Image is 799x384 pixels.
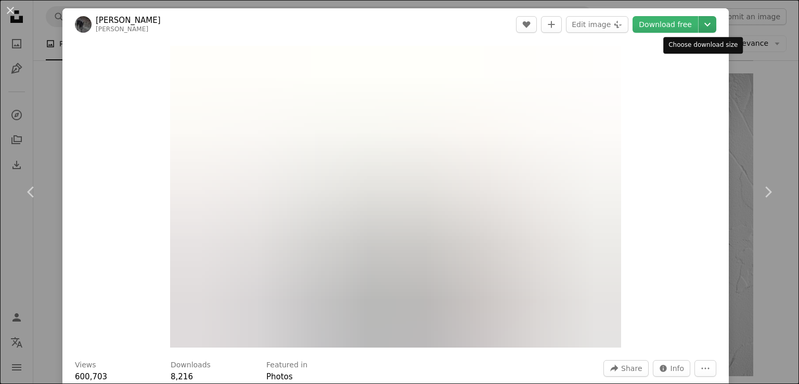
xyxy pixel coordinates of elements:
img: close-up photo of white feather [170,46,621,348]
button: Zoom in on this image [170,46,621,348]
button: Edit image [566,16,628,33]
button: Share this image [603,360,648,377]
span: Info [671,361,685,376]
button: Like [516,16,537,33]
div: Choose download size [663,37,743,54]
h3: Featured in [266,360,307,370]
span: 600,703 [75,372,107,381]
button: Choose download size [699,16,716,33]
button: More Actions [694,360,716,377]
a: Photos [266,372,293,381]
span: 8,216 [171,372,193,381]
a: Download free [633,16,698,33]
a: [PERSON_NAME] [96,15,161,25]
button: Stats about this image [653,360,691,377]
h3: Views [75,360,96,370]
h3: Downloads [171,360,211,370]
img: Go to Wolfgang Hasselmann's profile [75,16,92,33]
span: Share [621,361,642,376]
a: [PERSON_NAME] [96,25,148,33]
button: Add to Collection [541,16,562,33]
a: Next [737,142,799,242]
